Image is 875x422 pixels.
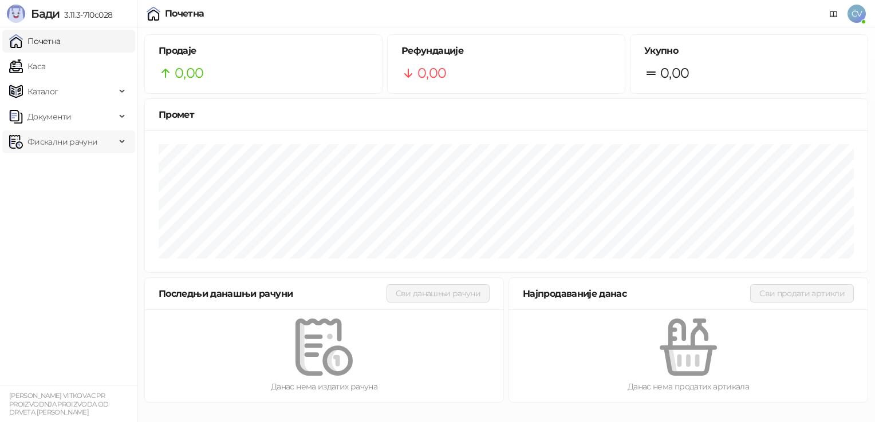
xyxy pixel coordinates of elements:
[175,62,203,84] span: 0,00
[417,62,446,84] span: 0,00
[750,284,854,302] button: Сви продати артикли
[660,62,689,84] span: 0,00
[163,380,485,393] div: Данас нема издатих рачуна
[159,108,854,122] div: Промет
[165,9,204,18] div: Почетна
[523,286,750,301] div: Најпродаваније данас
[7,5,25,23] img: Logo
[31,7,60,21] span: Бади
[27,105,71,128] span: Документи
[644,44,854,58] h5: Укупно
[387,284,490,302] button: Сви данашњи рачуни
[60,10,112,20] span: 3.11.3-710c028
[401,44,611,58] h5: Рефундације
[159,286,387,301] div: Последњи данашњи рачуни
[527,380,849,393] div: Данас нема продатих артикала
[848,5,866,23] span: ČV
[27,80,58,103] span: Каталог
[27,130,97,153] span: Фискални рачуни
[9,55,45,78] a: Каса
[159,44,368,58] h5: Продаје
[825,5,843,23] a: Документација
[9,30,61,53] a: Почетна
[9,392,109,416] small: [PERSON_NAME] VITKOVAC PR PROIZVODNJA PROIZVODA OD DRVETA [PERSON_NAME]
